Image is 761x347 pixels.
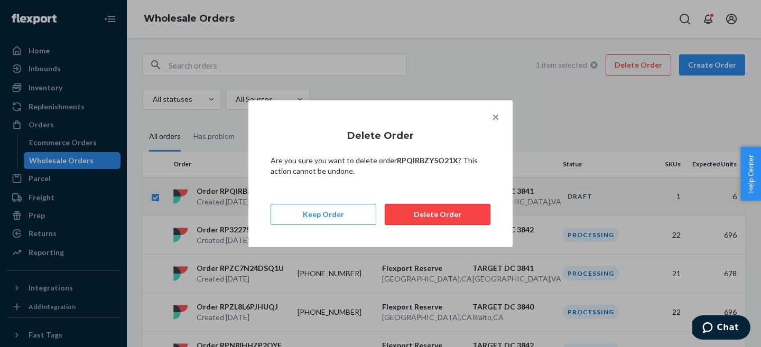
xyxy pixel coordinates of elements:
[397,156,458,165] strong: RPQIRBZY5O21X
[385,204,490,225] button: Delete Order
[347,129,414,143] h3: Delete Order
[25,7,47,17] span: Chat
[271,155,490,176] p: Are you sure you want to delete order ? This action cannot be undone.
[271,204,376,225] button: Keep Order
